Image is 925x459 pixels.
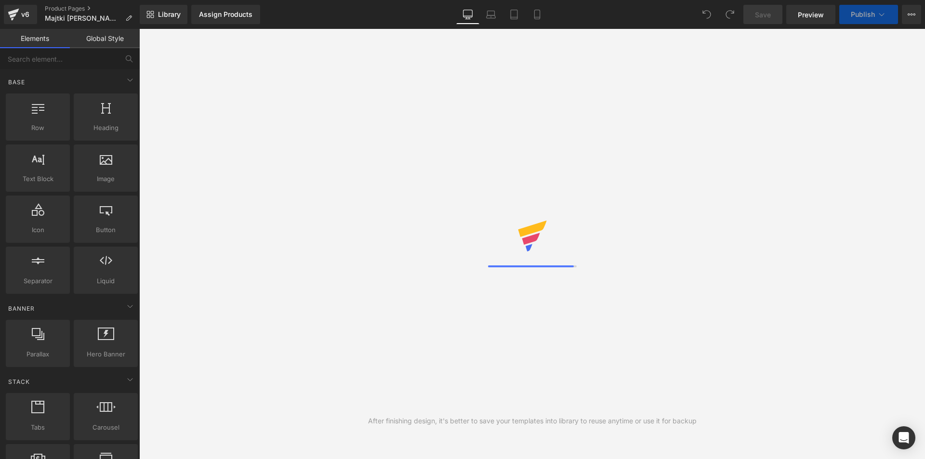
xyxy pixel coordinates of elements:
span: Separator [9,276,67,286]
div: Open Intercom Messenger [892,426,915,449]
span: Row [9,123,67,133]
a: Desktop [456,5,479,24]
span: Liquid [77,276,135,286]
span: Image [77,174,135,184]
span: Publish [851,11,875,18]
span: Base [7,78,26,87]
a: New Library [140,5,187,24]
span: Heading [77,123,135,133]
a: Preview [786,5,835,24]
span: Icon [9,225,67,235]
span: Carousel [77,422,135,433]
a: Mobile [526,5,549,24]
div: After finishing design, it's better to save your templates into library to reuse anytime or use i... [368,416,697,426]
span: Parallax [9,349,67,359]
span: Stack [7,377,31,386]
a: Tablet [502,5,526,24]
span: Majtki [PERSON_NAME] [45,14,121,22]
div: v6 [19,8,31,21]
span: Hero Banner [77,349,135,359]
div: Assign Products [199,11,252,18]
button: More [902,5,921,24]
button: Redo [720,5,740,24]
span: Banner [7,304,36,313]
span: Save [755,10,771,20]
a: Global Style [70,29,140,48]
span: Text Block [9,174,67,184]
span: Library [158,10,181,19]
a: v6 [4,5,37,24]
a: Laptop [479,5,502,24]
button: Publish [839,5,898,24]
a: Product Pages [45,5,140,13]
button: Undo [697,5,716,24]
span: Tabs [9,422,67,433]
span: Button [77,225,135,235]
span: Preview [798,10,824,20]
